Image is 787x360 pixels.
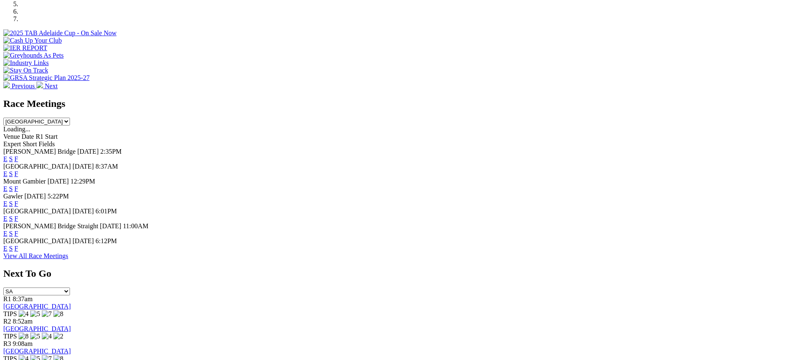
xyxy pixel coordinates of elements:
[45,82,58,89] span: Next
[19,333,29,340] img: 8
[123,222,149,230] span: 11:00AM
[24,193,46,200] span: [DATE]
[14,215,18,222] a: F
[9,230,13,237] a: S
[48,193,69,200] span: 5:22PM
[100,222,121,230] span: [DATE]
[3,82,10,88] img: chevron-left-pager-white.svg
[23,140,37,147] span: Short
[3,178,46,185] span: Mount Gambier
[3,98,784,109] h2: Race Meetings
[14,185,18,192] a: F
[48,178,69,185] span: [DATE]
[96,163,118,170] span: 8:37AM
[9,155,13,162] a: S
[13,295,33,302] span: 8:37am
[3,348,71,355] a: [GEOGRAPHIC_DATA]
[30,310,40,318] img: 5
[3,193,23,200] span: Gawler
[3,245,7,252] a: E
[3,252,68,259] a: View All Race Meetings
[14,170,18,177] a: F
[13,318,33,325] span: 8:52am
[9,185,13,192] a: S
[42,333,52,340] img: 4
[3,59,49,67] img: Industry Links
[30,333,40,340] img: 5
[36,133,58,140] span: R1 Start
[3,74,89,82] img: GRSA Strategic Plan 2025-27
[3,310,17,317] span: TIPS
[77,148,99,155] span: [DATE]
[3,237,71,244] span: [GEOGRAPHIC_DATA]
[100,148,122,155] span: 2:35PM
[14,200,18,207] a: F
[72,163,94,170] span: [DATE]
[12,82,35,89] span: Previous
[96,208,117,215] span: 6:01PM
[3,126,30,133] span: Loading...
[72,208,94,215] span: [DATE]
[3,230,7,237] a: E
[9,200,13,207] a: S
[39,140,55,147] span: Fields
[3,52,64,59] img: Greyhounds As Pets
[3,82,36,89] a: Previous
[3,140,21,147] span: Expert
[72,237,94,244] span: [DATE]
[3,208,71,215] span: [GEOGRAPHIC_DATA]
[3,37,62,44] img: Cash Up Your Club
[3,215,7,222] a: E
[70,178,95,185] span: 12:29PM
[42,310,52,318] img: 7
[3,222,98,230] span: [PERSON_NAME] Bridge Straight
[14,230,18,237] a: F
[3,200,7,207] a: E
[3,155,7,162] a: E
[3,29,117,37] img: 2025 TAB Adelaide Cup - On Sale Now
[3,340,11,347] span: R3
[3,67,48,74] img: Stay On Track
[53,310,63,318] img: 8
[3,170,7,177] a: E
[13,340,33,347] span: 9:08am
[3,148,76,155] span: [PERSON_NAME] Bridge
[14,245,18,252] a: F
[9,245,13,252] a: S
[36,82,43,88] img: chevron-right-pager-white.svg
[9,170,13,177] a: S
[3,133,20,140] span: Venue
[53,333,63,340] img: 2
[9,215,13,222] a: S
[22,133,34,140] span: Date
[96,237,117,244] span: 6:12PM
[19,310,29,318] img: 4
[3,44,47,52] img: IER REPORT
[3,295,11,302] span: R1
[3,163,71,170] span: [GEOGRAPHIC_DATA]
[3,185,7,192] a: E
[3,318,11,325] span: R2
[3,268,784,279] h2: Next To Go
[3,303,71,310] a: [GEOGRAPHIC_DATA]
[14,155,18,162] a: F
[36,82,58,89] a: Next
[3,325,71,332] a: [GEOGRAPHIC_DATA]
[3,333,17,340] span: TIPS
